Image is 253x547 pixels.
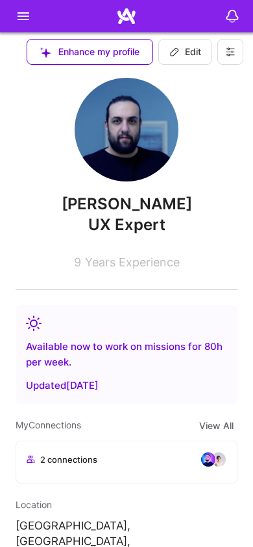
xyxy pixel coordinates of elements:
span: UX Expert [88,215,165,234]
button: Edit [158,39,212,65]
i: icon Menu [16,8,31,24]
span: [PERSON_NAME] [16,194,237,214]
button: Enhance my profile [27,39,153,65]
div: Location [16,499,237,511]
i: icon SuggestedTeams [40,47,51,58]
div: Available now to work on missions for h per week . [26,339,227,370]
span: Enhance my profile [40,45,139,58]
img: avatar [211,452,226,467]
span: 2 connections [40,454,97,465]
img: avatar [200,452,216,467]
i: icon Collaborator [27,455,35,463]
div: Updated [DATE] [26,378,227,393]
span: 80 [204,340,217,353]
img: User Avatar [75,78,178,181]
span: Edit [169,45,201,58]
img: bell [219,3,245,29]
span: 9 [74,257,81,268]
button: 2 connectionsavataravatar [16,441,237,483]
span: My Connections [16,419,81,432]
span: Years Experience [85,255,180,269]
img: Home [117,7,136,25]
img: Availability [26,316,42,331]
button: View All [195,419,237,432]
